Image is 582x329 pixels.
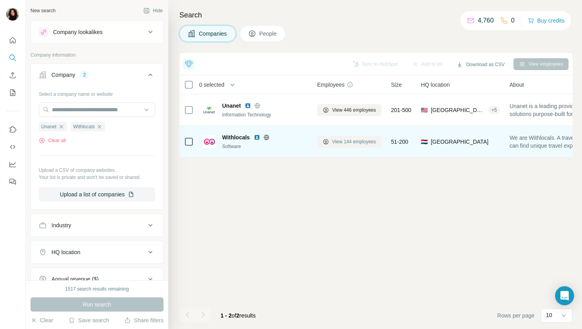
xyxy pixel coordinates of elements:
[555,286,574,305] div: Open Intercom Messenger
[221,312,232,319] span: 1 - 2
[65,285,129,293] div: 1517 search results remaining
[391,138,409,146] span: 51-200
[6,68,19,82] button: Enrich CSV
[31,243,163,262] button: HQ location
[31,270,163,289] button: Annual revenue ($)
[528,15,565,26] button: Buy credits
[222,143,308,150] div: Software
[317,136,382,148] button: View 144 employees
[39,167,155,174] p: Upload a CSV of company websites.
[179,10,572,21] h4: Search
[431,138,489,146] span: [GEOGRAPHIC_DATA]
[254,134,260,141] img: LinkedIn logo
[391,106,411,114] span: 201-500
[245,103,251,109] img: LinkedIn logo
[51,71,75,79] div: Company
[421,81,450,89] span: HQ location
[203,104,216,116] img: Logo of Unanet
[221,312,256,319] span: results
[39,137,66,144] button: Clear all
[31,216,163,235] button: Industry
[332,138,376,145] span: View 144 employees
[30,7,55,14] div: New search
[6,33,19,48] button: Quick start
[39,87,155,98] div: Select a company name or website
[421,106,428,114] span: 🇺🇸
[546,311,552,319] p: 10
[6,140,19,154] button: Use Surfe API
[31,65,163,87] button: Company2
[511,16,515,25] p: 0
[510,81,524,89] span: About
[317,104,382,116] button: View 446 employees
[6,51,19,65] button: Search
[51,248,80,256] div: HQ location
[222,111,308,118] div: Information Technology
[391,81,402,89] span: Size
[39,187,155,202] button: Upload a list of companies
[199,30,228,38] span: Companies
[222,102,241,110] span: Unanet
[30,316,53,324] button: Clear
[199,81,224,89] span: 0 selected
[488,106,500,114] div: + 5
[317,81,344,89] span: Employees
[80,71,89,78] div: 2
[232,312,236,319] span: of
[203,135,216,148] img: Logo of Withlocals
[421,138,428,146] span: 🇳🇱
[68,316,109,324] button: Save search
[41,123,57,130] span: Unanet
[332,106,376,114] span: View 446 employees
[6,8,19,21] img: Avatar
[6,86,19,100] button: My lists
[6,122,19,137] button: Use Surfe on LinkedIn
[259,30,278,38] span: People
[478,16,494,25] p: 4,760
[31,23,163,42] button: Company lookalikes
[53,28,103,36] div: Company lookalikes
[30,51,164,59] p: Company information
[6,157,19,171] button: Dashboard
[124,316,164,324] button: Share filters
[451,59,510,70] button: Download as CSV
[497,312,534,319] span: Rows per page
[51,221,71,229] div: Industry
[431,106,485,114] span: [GEOGRAPHIC_DATA], [US_STATE]
[6,175,19,189] button: Feedback
[236,312,240,319] span: 2
[222,133,250,141] span: Withlocals
[138,5,168,17] button: Hide
[39,174,155,181] p: Your list is private and won't be saved or shared.
[73,123,95,130] span: Withlocals
[51,275,99,283] div: Annual revenue ($)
